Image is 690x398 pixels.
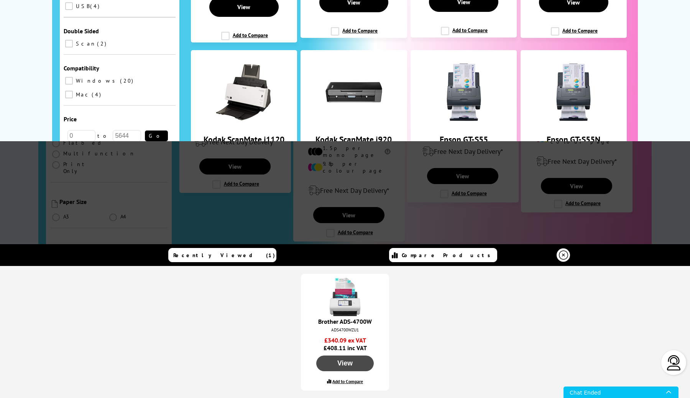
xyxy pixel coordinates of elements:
[74,91,91,98] span: Mac
[168,248,276,262] a: Recently Viewed (1)
[441,27,488,41] label: Add to Compare
[331,27,378,42] label: Add to Compare
[92,91,103,98] span: 4
[563,387,678,398] iframe: Chat icon for chat window
[113,130,141,142] input: 5644
[64,115,77,123] span: Price
[221,32,268,46] label: Add to Compare
[547,134,600,145] a: Epson GT-S55N
[95,132,113,139] span: to
[389,248,497,262] a: Compare Products
[435,64,493,121] img: epsongts55land.jpg
[545,64,602,121] img: epsongts55land.jpg
[65,40,73,47] input: Scan 2
[65,2,73,10] input: USB 4
[145,130,168,141] button: Go
[64,27,99,35] span: Double Sided
[65,77,73,85] input: Windows 20
[74,40,96,47] span: Scan
[74,77,119,84] span: Windows
[325,64,383,121] img: Kodak-i920-Front-Small.jpg
[307,336,383,352] span: £408.11 inc VAT
[326,278,364,316] img: Brother-ADS-4700W-Front-Small.jpg
[551,27,598,42] label: Add to Compare
[440,134,488,145] a: Epson GT-S55
[173,252,275,259] span: Recently Viewed (1)
[309,327,381,333] div: ADS4700WZU1
[666,355,682,370] img: user-headset-light.svg
[90,3,101,10] span: 4
[67,130,96,142] input: 0
[315,134,392,145] a: Kodak ScanMate i920
[215,64,273,121] img: KodakScanMatei1120-small.jpg
[402,252,495,259] span: Compare Products
[65,91,73,98] input: Mac 4
[307,336,383,344] span: £340.09 ex VAT
[237,3,250,11] span: View
[332,378,363,384] label: Add to Compare
[318,318,372,325] a: Brother ADS-4700W
[204,134,284,145] a: Kodak ScanMate i1120
[97,40,108,47] span: 2
[74,3,89,10] span: USB
[120,77,135,84] span: 20
[316,356,374,371] button: View
[64,64,99,72] span: Compatibility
